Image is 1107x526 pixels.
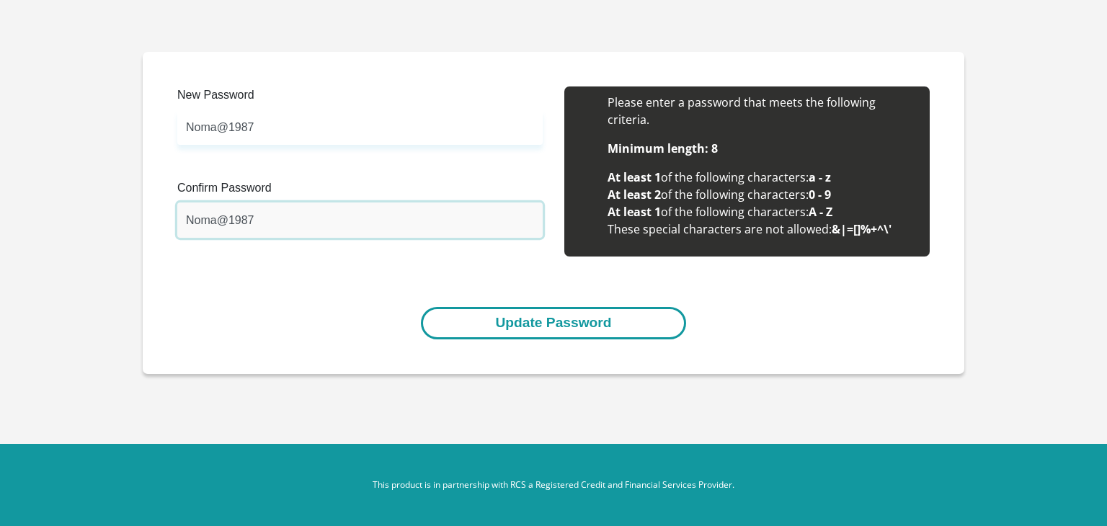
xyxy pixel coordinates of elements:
[608,187,661,202] b: At least 2
[832,221,892,237] b: &|=[]%+^\'
[608,220,915,238] li: These special characters are not allowed:
[608,141,718,156] b: Minimum length: 8
[608,204,661,220] b: At least 1
[809,169,831,185] b: a - z
[608,169,661,185] b: At least 1
[421,307,685,339] button: Update Password
[177,202,543,238] input: Confirm Password
[809,187,831,202] b: 0 - 9
[177,86,543,110] label: New Password
[608,203,915,220] li: of the following characters:
[177,179,543,202] label: Confirm Password
[177,110,543,145] input: Enter new Password
[608,186,915,203] li: of the following characters:
[809,204,832,220] b: A - Z
[608,169,915,186] li: of the following characters:
[608,94,915,128] li: Please enter a password that meets the following criteria.
[154,478,953,491] p: This product is in partnership with RCS a Registered Credit and Financial Services Provider.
